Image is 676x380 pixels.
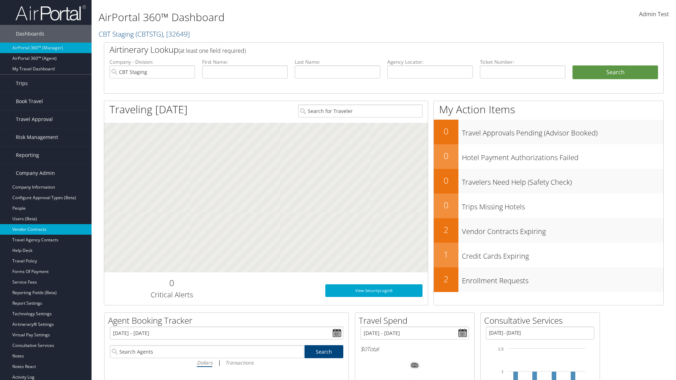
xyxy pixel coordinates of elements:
h1: AirPortal 360™ Dashboard [99,10,479,25]
span: (at least one field required) [179,47,246,55]
h1: My Action Items [434,102,663,117]
h2: 0 [434,175,458,186]
h2: 0 [434,199,458,211]
h2: Airtinerary Lookup [109,44,612,56]
h1: Traveling [DATE] [109,102,188,117]
h3: Vendor Contracts Expiring [462,223,663,236]
label: Agency Locator: [387,58,473,65]
a: CBT Staging [99,29,190,39]
span: Trips [16,75,28,92]
span: Risk Management [16,128,58,146]
label: Ticket Number: [480,58,565,65]
h3: Travelers Need Help (Safety Check) [462,174,663,187]
a: 0Travelers Need Help (Safety Check) [434,169,663,194]
h3: Hotel Payment Authorizations Failed [462,149,663,163]
h3: Trips Missing Hotels [462,198,663,212]
a: Admin Test [639,4,669,25]
span: ( CBTSTG ) [136,29,163,39]
a: 2Vendor Contracts Expiring [434,218,663,243]
h3: Enrollment Requests [462,272,663,286]
a: 0Trips Missing Hotels [434,194,663,218]
div: | [110,358,343,367]
h2: 0 [434,125,458,137]
tspan: 1 [501,369,503,374]
a: 0Hotel Payment Authorizations Failed [434,144,663,169]
h2: Agent Booking Tracker [108,315,349,327]
h2: 1 [434,248,458,260]
i: Transactions [225,359,254,366]
button: Search [572,65,658,80]
h2: Travel Spend [359,315,474,327]
img: airportal-logo.png [15,5,86,21]
i: Dollars [197,359,212,366]
span: Travel Approval [16,110,53,128]
label: First Name: [202,58,288,65]
h3: Credit Cards Expiring [462,248,663,261]
input: Search for Traveler [298,104,423,118]
a: 1Credit Cards Expiring [434,243,663,267]
span: Admin Test [639,10,669,18]
a: 0Travel Approvals Pending (Advisor Booked) [434,120,663,144]
tspan: 1.5 [498,347,503,351]
a: View SecurityLogic® [325,284,423,297]
h2: 0 [434,150,458,162]
label: Company - Division: [109,58,195,65]
span: Company Admin [16,164,55,182]
a: Search [305,345,344,358]
span: Book Travel [16,93,43,110]
h2: Consultative Services [484,315,600,327]
label: Last Name: [295,58,380,65]
h6: Total [361,345,469,353]
span: Dashboards [16,25,44,43]
tspan: 0% [412,363,418,368]
a: 2Enrollment Requests [434,267,663,292]
input: Search Agents [110,345,304,358]
span: $0 [361,345,367,353]
h2: 0 [109,277,234,289]
h3: Critical Alerts [109,290,234,300]
h2: 2 [434,224,458,236]
h2: 2 [434,273,458,285]
h3: Travel Approvals Pending (Advisor Booked) [462,125,663,138]
span: , [ 32649 ] [163,29,190,39]
span: Reporting [16,146,39,164]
